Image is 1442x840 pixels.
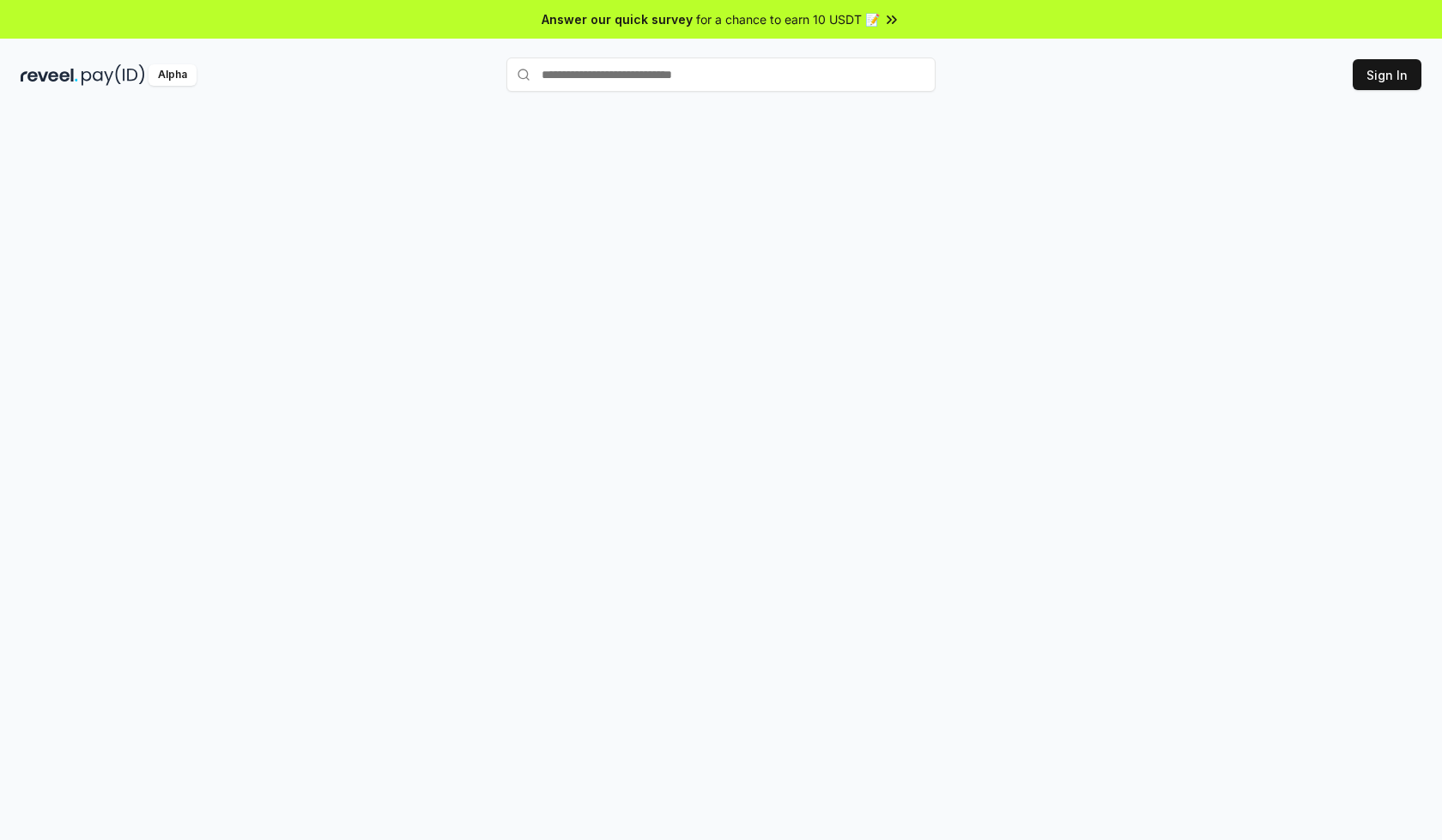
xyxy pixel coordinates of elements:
[542,10,693,28] span: Answer our quick survey
[82,64,145,86] img: pay_id
[696,10,880,28] span: for a chance to earn 10 USDT 📝
[148,64,197,86] div: Alpha
[21,64,78,86] img: reveel_dark
[1353,59,1421,90] button: Sign In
